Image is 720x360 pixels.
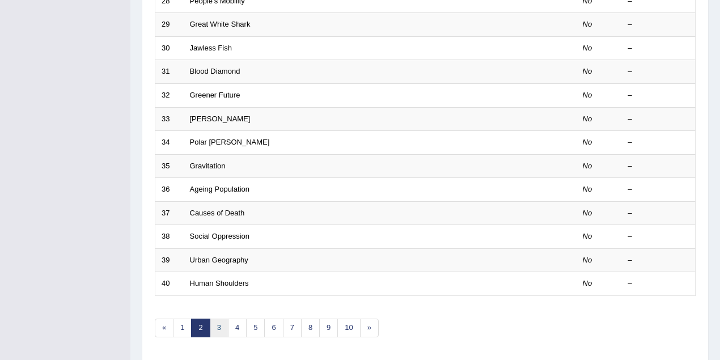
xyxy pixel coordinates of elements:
a: » [360,319,379,337]
td: 37 [155,201,184,225]
em: No [583,162,592,170]
div: – [628,184,689,195]
td: 39 [155,248,184,272]
a: 3 [210,319,228,337]
td: 30 [155,36,184,60]
td: 36 [155,178,184,202]
a: Greener Future [190,91,240,99]
a: 9 [319,319,338,337]
a: Polar [PERSON_NAME] [190,138,270,146]
em: No [583,279,592,287]
td: 31 [155,60,184,84]
a: Ageing Population [190,185,250,193]
em: No [583,67,592,75]
div: – [628,161,689,172]
td: 34 [155,131,184,155]
em: No [583,91,592,99]
em: No [583,115,592,123]
a: 10 [337,319,360,337]
em: No [583,138,592,146]
a: [PERSON_NAME] [190,115,251,123]
em: No [583,232,592,240]
td: 40 [155,272,184,296]
td: 29 [155,13,184,37]
div: – [628,114,689,125]
em: No [583,256,592,264]
td: 33 [155,107,184,131]
div: – [628,19,689,30]
a: Causes of Death [190,209,245,217]
a: « [155,319,173,337]
div: – [628,255,689,266]
a: Blood Diamond [190,67,240,75]
a: 2 [191,319,210,337]
div: – [628,43,689,54]
div: – [628,231,689,242]
em: No [583,20,592,28]
a: Social Oppression [190,232,250,240]
a: 8 [301,319,320,337]
em: No [583,185,592,193]
div: – [628,208,689,219]
a: Great White Shark [190,20,251,28]
em: No [583,44,592,52]
a: 7 [283,319,302,337]
a: Gravitation [190,162,226,170]
div: – [628,66,689,77]
em: No [583,209,592,217]
td: 38 [155,225,184,249]
a: 5 [246,319,265,337]
a: Jawless Fish [190,44,232,52]
a: Urban Geography [190,256,248,264]
td: 32 [155,83,184,107]
a: 1 [173,319,192,337]
a: 4 [228,319,247,337]
td: 35 [155,154,184,178]
a: Human Shoulders [190,279,249,287]
div: – [628,137,689,148]
a: 6 [264,319,283,337]
div: – [628,278,689,289]
div: – [628,90,689,101]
